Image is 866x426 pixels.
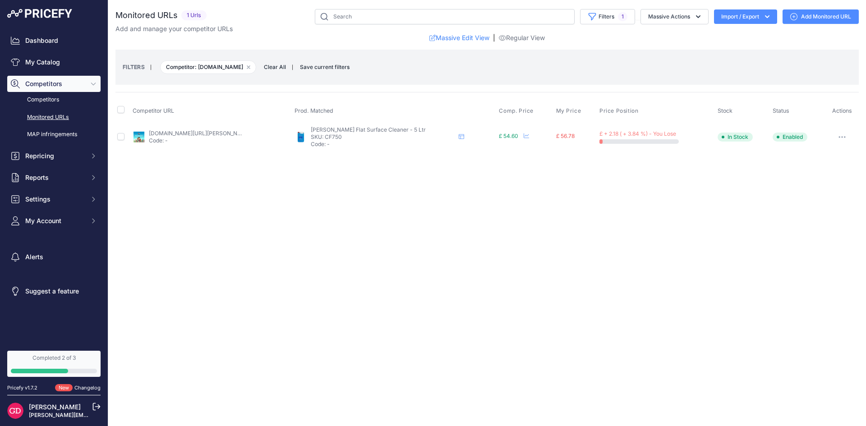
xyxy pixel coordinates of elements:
span: Settings [25,195,84,204]
a: [PERSON_NAME] [29,403,81,411]
button: My Account [7,213,101,229]
span: New [55,384,73,392]
a: Add Monitored URL [783,9,859,24]
input: Search [315,9,575,24]
button: Competitors [7,76,101,92]
a: [DOMAIN_NAME][URL][PERSON_NAME] [149,130,251,137]
span: Status [773,107,789,114]
p: Code: - [311,141,455,148]
button: Price Position [599,107,640,115]
span: Actions [832,107,852,114]
nav: Sidebar [7,32,101,340]
small: | [292,64,293,70]
p: Add and manage your competitor URLs [115,24,233,33]
a: Competitors [7,92,101,108]
a: Suggest a feature [7,283,101,299]
h2: Monitored URLs [115,9,178,22]
button: Filters1 [580,9,635,24]
button: Massive Actions [640,9,709,24]
button: Clear All [259,63,290,72]
span: 1 Urls [181,10,207,21]
a: Regular View [499,33,545,42]
a: My Catalog [7,54,101,70]
p: SKU: CF750 [311,133,455,141]
button: Import / Export [714,9,777,24]
span: Save current filters [300,64,350,70]
p: Code: - [149,137,243,144]
span: £ + 2.18 ( + 3.84 %) - You Lose [599,130,676,137]
span: Reports [25,173,84,182]
span: Enabled [773,133,807,142]
button: Reports [7,169,101,186]
span: Competitors [25,79,84,88]
span: Repricing [25,151,84,160]
button: Settings [7,191,101,207]
a: Massive Edit View [429,33,489,42]
small: FILTERS [123,64,145,70]
span: Competitor: [DOMAIN_NAME] [160,60,256,74]
small: | [145,64,157,70]
a: Alerts [7,249,101,265]
span: In Stock [718,133,753,142]
a: Completed 2 of 3 [7,351,101,377]
span: Competitor URL [133,107,174,114]
span: | [493,33,495,42]
span: £ 54.60 [499,133,518,139]
span: Prod. Matched [295,107,333,114]
span: Price Position [599,107,638,115]
span: Comp. Price [499,107,534,115]
button: My Price [556,107,583,115]
a: MAP infringements [7,127,101,142]
div: Completed 2 of 3 [11,354,97,362]
button: Repricing [7,148,101,164]
span: [PERSON_NAME] Flat Surface Cleaner - 5 Ltr [311,126,426,133]
span: My Account [25,216,84,225]
a: Dashboard [7,32,101,49]
a: [PERSON_NAME][EMAIL_ADDRESS][DOMAIN_NAME] [29,412,168,418]
div: Pricefy v1.7.2 [7,384,37,392]
button: Comp. Price [499,107,535,115]
span: My Price [556,107,581,115]
a: Changelog [74,385,101,391]
span: £ 56.78 [556,133,575,139]
img: Pricefy Logo [7,9,72,18]
span: 1 [618,12,627,21]
span: Stock [718,107,732,114]
a: Monitored URLs [7,110,101,125]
